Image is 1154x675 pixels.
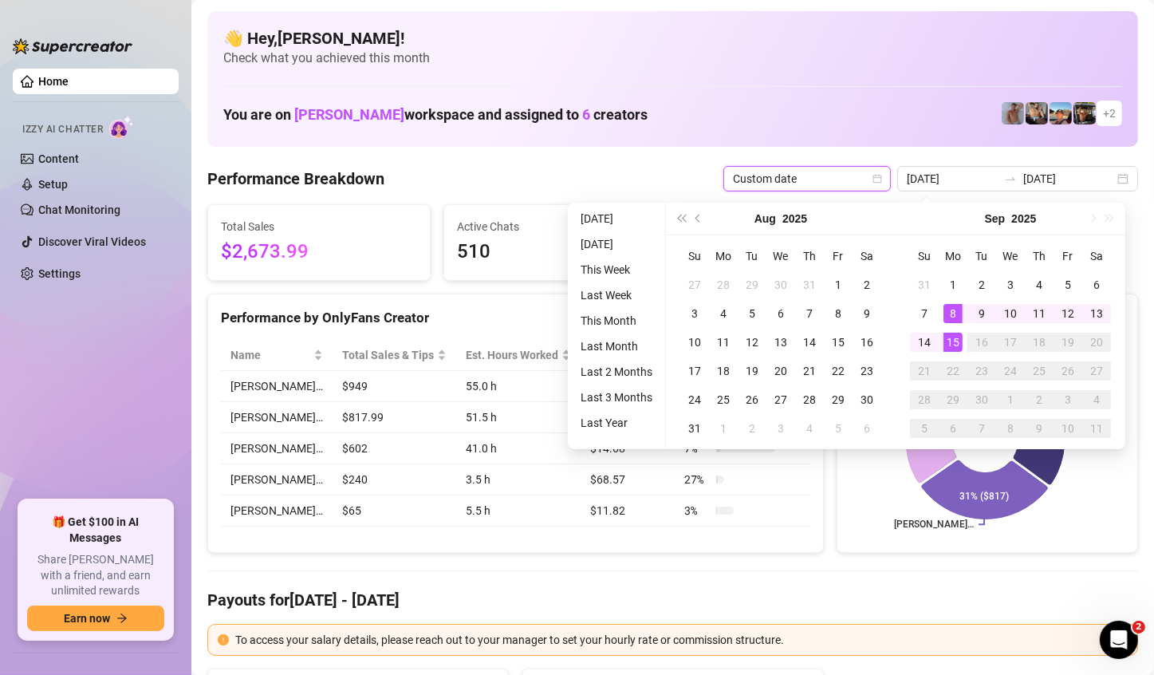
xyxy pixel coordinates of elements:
td: 2025-09-11 [1025,299,1054,328]
td: 2025-10-01 [996,385,1025,414]
td: 2025-09-29 [939,385,967,414]
td: 2025-09-06 [1082,270,1111,299]
a: Home [38,75,69,88]
td: 2025-09-07 [910,299,939,328]
th: Mo [709,242,738,270]
span: Active Chats [457,218,653,235]
td: 2025-08-07 [795,299,824,328]
img: logo-BBDzfeDw.svg [13,38,132,54]
td: 2025-08-29 [824,385,853,414]
span: $2,673.99 [221,237,417,267]
h4: Payouts for [DATE] - [DATE] [207,589,1138,611]
td: 2025-09-15 [939,328,967,357]
div: 4 [1087,390,1106,409]
td: 41.0 h [456,433,581,464]
td: 2025-07-28 [709,270,738,299]
div: 5 [742,304,762,323]
td: 2025-08-18 [709,357,738,385]
td: $14.68 [581,433,675,464]
div: 30 [972,390,991,409]
th: Tu [967,242,996,270]
div: 6 [857,419,876,438]
td: 2025-08-02 [853,270,881,299]
td: [PERSON_NAME]… [221,495,333,527]
div: 27 [771,390,790,409]
div: 24 [685,390,704,409]
th: Th [1025,242,1054,270]
span: to [1004,172,1017,185]
td: 2025-09-27 [1082,357,1111,385]
div: 18 [1030,333,1049,352]
td: $949 [333,371,456,402]
th: Su [910,242,939,270]
td: 2025-08-03 [680,299,709,328]
td: 2025-10-02 [1025,385,1054,414]
th: Sa [1082,242,1111,270]
div: 17 [1001,333,1020,352]
td: 2025-10-11 [1082,414,1111,443]
div: 14 [915,333,934,352]
button: Last year (Control + left) [672,203,690,235]
td: 2025-09-01 [939,270,967,299]
td: 2025-09-06 [853,414,881,443]
div: 6 [1087,275,1106,294]
img: Nathan [1073,102,1096,124]
td: 2025-09-13 [1082,299,1111,328]
div: 23 [972,361,991,381]
td: $240 [333,464,456,495]
span: Name [230,346,310,364]
div: 2 [1030,390,1049,409]
td: 2025-10-03 [1054,385,1082,414]
img: George [1026,102,1048,124]
div: 21 [915,361,934,381]
div: 30 [771,275,790,294]
div: 11 [714,333,733,352]
td: 2025-10-05 [910,414,939,443]
div: 19 [742,361,762,381]
div: 9 [972,304,991,323]
td: 2025-08-19 [738,357,766,385]
td: 2025-09-16 [967,328,996,357]
td: 2025-09-02 [967,270,996,299]
div: 4 [800,419,819,438]
div: 7 [800,304,819,323]
div: 17 [685,361,704,381]
div: 1 [714,419,733,438]
td: [PERSON_NAME]… [221,433,333,464]
div: 24 [1001,361,1020,381]
td: 2025-08-25 [709,385,738,414]
div: 15 [943,333,963,352]
td: 2025-07-29 [738,270,766,299]
td: 2025-08-17 [680,357,709,385]
div: 15 [829,333,848,352]
td: 2025-09-22 [939,357,967,385]
td: 2025-08-26 [738,385,766,414]
div: 1 [1001,390,1020,409]
div: 3 [1001,275,1020,294]
div: 7 [915,304,934,323]
span: Check what you achieved this month [223,49,1122,67]
td: 2025-09-10 [996,299,1025,328]
td: 2025-09-28 [910,385,939,414]
a: Settings [38,267,81,280]
div: 5 [829,419,848,438]
td: 2025-08-23 [853,357,881,385]
td: 2025-08-12 [738,328,766,357]
div: Performance by OnlyFans Creator [221,307,810,329]
th: Fr [824,242,853,270]
td: 2025-07-31 [795,270,824,299]
div: 5 [915,419,934,438]
li: Last Month [574,337,659,356]
span: 6 [582,106,590,123]
td: 2025-09-09 [967,299,996,328]
td: 2025-09-24 [996,357,1025,385]
td: 2025-08-15 [824,328,853,357]
div: 10 [1001,304,1020,323]
a: Setup [38,178,68,191]
span: + 2 [1103,105,1116,122]
div: 2 [857,275,876,294]
span: exclamation-circle [218,634,229,645]
td: 2025-09-26 [1054,357,1082,385]
div: To access your salary details, please reach out to your manager to set your hourly rate or commis... [235,631,1128,649]
a: Discover Viral Videos [38,235,146,248]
